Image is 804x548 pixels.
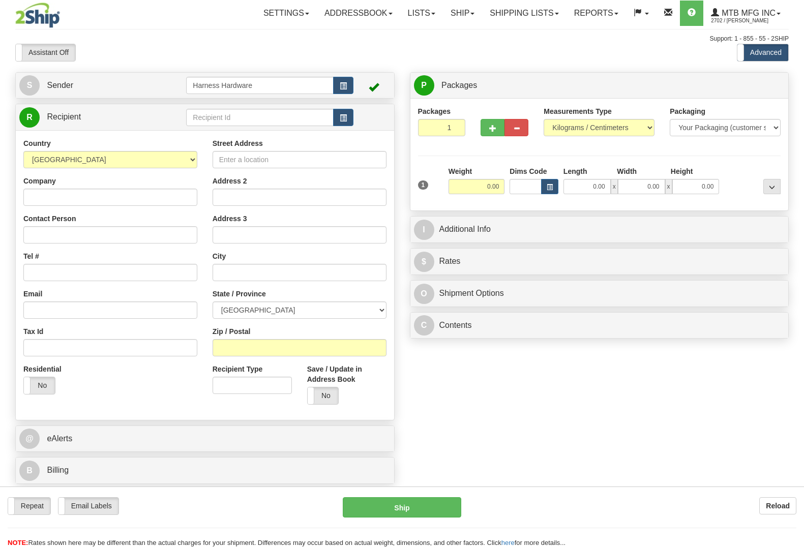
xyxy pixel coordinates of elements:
label: Height [671,166,693,176]
a: @ eAlerts [19,429,391,449]
span: Sender [47,81,73,89]
label: Tax Id [23,326,43,337]
label: Email Labels [58,498,118,514]
label: Length [563,166,587,176]
input: Sender Id [186,77,333,94]
span: x [611,179,618,194]
label: No [308,387,339,404]
a: Shipping lists [482,1,566,26]
a: OShipment Options [414,283,785,304]
label: Packaging [670,106,705,116]
label: Email [23,289,42,299]
span: R [19,107,40,128]
a: here [501,539,515,546]
label: Street Address [213,138,263,148]
a: MTB MFG INC 2702 / [PERSON_NAME] [703,1,788,26]
span: S [19,75,40,96]
a: Reports [567,1,626,26]
input: Enter a location [213,151,386,168]
a: Ship [443,1,482,26]
label: Address 3 [213,214,247,224]
span: eAlerts [47,434,72,443]
img: logo2702.jpg [15,3,60,28]
span: B [19,461,40,481]
span: Billing [47,466,69,474]
span: Recipient [47,112,81,121]
div: ... [763,179,781,194]
a: Settings [256,1,317,26]
label: Tel # [23,251,39,261]
label: Width [617,166,637,176]
span: C [414,315,434,336]
a: S Sender [19,75,186,96]
span: 2702 / [PERSON_NAME] [711,16,787,26]
label: Repeat [8,498,50,514]
a: CContents [414,315,785,336]
a: Lists [400,1,443,26]
label: Weight [449,166,472,176]
label: Save / Update in Address Book [307,364,386,384]
span: Packages [441,81,477,89]
span: @ [19,429,40,449]
label: Country [23,138,51,148]
input: Recipient Id [186,109,333,126]
span: I [414,220,434,240]
label: Recipient Type [213,364,263,374]
label: Address 2 [213,176,247,186]
label: Residential [23,364,62,374]
span: NOTE: [8,539,28,546]
a: R Recipient [19,107,168,128]
label: Advanced [737,44,788,60]
span: MTB MFG INC [719,9,776,17]
label: City [213,251,226,261]
iframe: chat widget [781,222,803,326]
span: 1 [418,180,429,190]
label: Packages [418,106,451,116]
label: Dims Code [510,166,547,176]
div: Support: 1 - 855 - 55 - 2SHIP [15,35,789,43]
label: Measurements Type [544,106,612,116]
a: B Billing [19,460,391,481]
label: Contact Person [23,214,76,224]
button: Ship [343,497,461,517]
span: P [414,75,434,96]
b: Reload [766,502,790,510]
span: x [665,179,672,194]
label: Zip / Postal [213,326,251,337]
a: $Rates [414,251,785,272]
span: $ [414,252,434,272]
span: O [414,284,434,304]
a: P Packages [414,75,785,96]
button: Reload [759,497,796,514]
a: Addressbook [317,1,400,26]
label: State / Province [213,289,266,299]
a: IAdditional Info [414,219,785,240]
label: Company [23,176,56,186]
label: No [24,377,55,393]
label: Assistant Off [16,44,75,60]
